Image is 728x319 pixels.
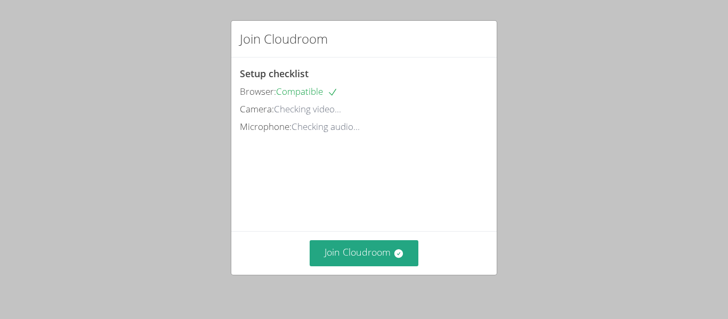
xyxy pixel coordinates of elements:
[240,85,276,97] span: Browser:
[310,240,419,266] button: Join Cloudroom
[240,29,328,48] h2: Join Cloudroom
[240,120,292,133] span: Microphone:
[292,120,360,133] span: Checking audio...
[274,103,341,115] span: Checking video...
[240,67,309,80] span: Setup checklist
[276,85,338,97] span: Compatible
[240,103,274,115] span: Camera:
